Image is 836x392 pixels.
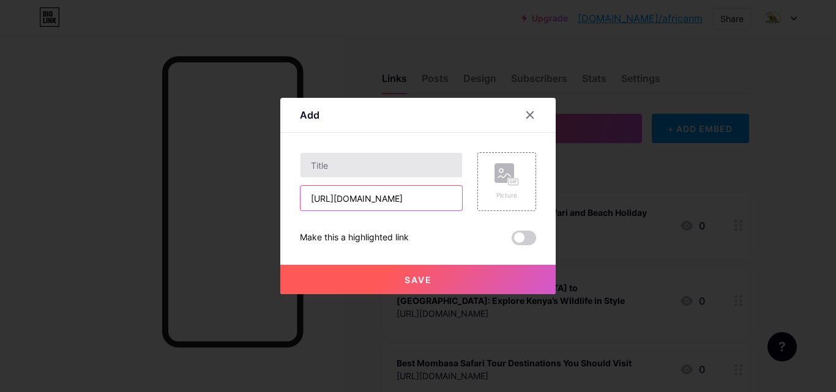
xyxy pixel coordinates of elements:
div: Picture [495,191,519,200]
input: Title [300,153,462,177]
input: URL [300,186,462,210]
button: Save [280,265,556,294]
div: Add [300,108,319,122]
span: Save [405,275,432,285]
div: Make this a highlighted link [300,231,409,245]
